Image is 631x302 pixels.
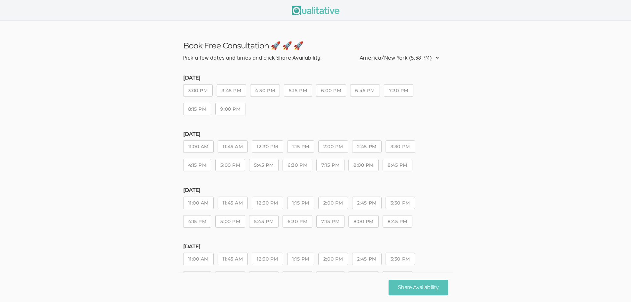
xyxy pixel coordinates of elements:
[318,253,348,265] button: 2:00 PM
[352,197,382,209] button: 2:45 PM
[287,197,314,209] button: 1:15 PM
[386,253,415,265] button: 3:30 PM
[350,84,380,97] button: 6:45 PM
[348,215,379,228] button: 8:00 PM
[292,6,340,15] img: Qualitative
[283,215,312,228] button: 6:30 PM
[348,271,379,284] button: 8:00 PM
[183,75,448,81] h5: [DATE]
[383,215,412,228] button: 8:45 PM
[283,271,312,284] button: 6:30 PM
[316,84,346,97] button: 6:00 PM
[183,140,214,153] button: 11:00 AM
[218,253,248,265] button: 11:45 AM
[249,215,279,228] button: 5:45 PM
[252,197,283,209] button: 12:30 PM
[384,84,413,97] button: 7:30 PM
[316,271,344,284] button: 7:15 PM
[252,253,283,265] button: 12:30 PM
[183,41,448,50] h3: Book Free Consultation 🚀 🚀 🚀
[183,215,212,228] button: 4:15 PM
[215,103,245,115] button: 9:00 PM
[218,197,248,209] button: 11:45 AM
[183,54,321,62] div: Pick a few dates and times and click Share Availability.
[183,187,448,193] h5: [DATE]
[183,159,212,171] button: 4:15 PM
[183,244,448,250] h5: [DATE]
[250,84,280,97] button: 4:30 PM
[217,84,246,97] button: 3:45 PM
[183,103,212,115] button: 8:15 PM
[318,140,348,153] button: 2:00 PM
[352,140,382,153] button: 2:45 PM
[215,159,245,171] button: 5:00 PM
[352,253,382,265] button: 2:45 PM
[183,197,214,209] button: 11:00 AM
[215,271,245,284] button: 5:00 PM
[389,280,448,295] button: Share Availability
[218,140,248,153] button: 11:45 AM
[284,84,312,97] button: 5:15 PM
[386,197,415,209] button: 3:30 PM
[348,159,379,171] button: 8:00 PM
[316,159,344,171] button: 7:15 PM
[287,253,314,265] button: 1:15 PM
[183,271,212,284] button: 4:15 PM
[283,159,312,171] button: 6:30 PM
[183,253,214,265] button: 11:00 AM
[249,271,279,284] button: 5:45 PM
[249,159,279,171] button: 5:45 PM
[252,140,283,153] button: 12:30 PM
[215,215,245,228] button: 5:00 PM
[318,197,348,209] button: 2:00 PM
[183,84,213,97] button: 3:00 PM
[383,159,412,171] button: 8:45 PM
[287,140,314,153] button: 1:15 PM
[183,131,448,137] h5: [DATE]
[386,140,415,153] button: 3:30 PM
[316,215,344,228] button: 7:15 PM
[383,271,412,284] button: 8:45 PM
